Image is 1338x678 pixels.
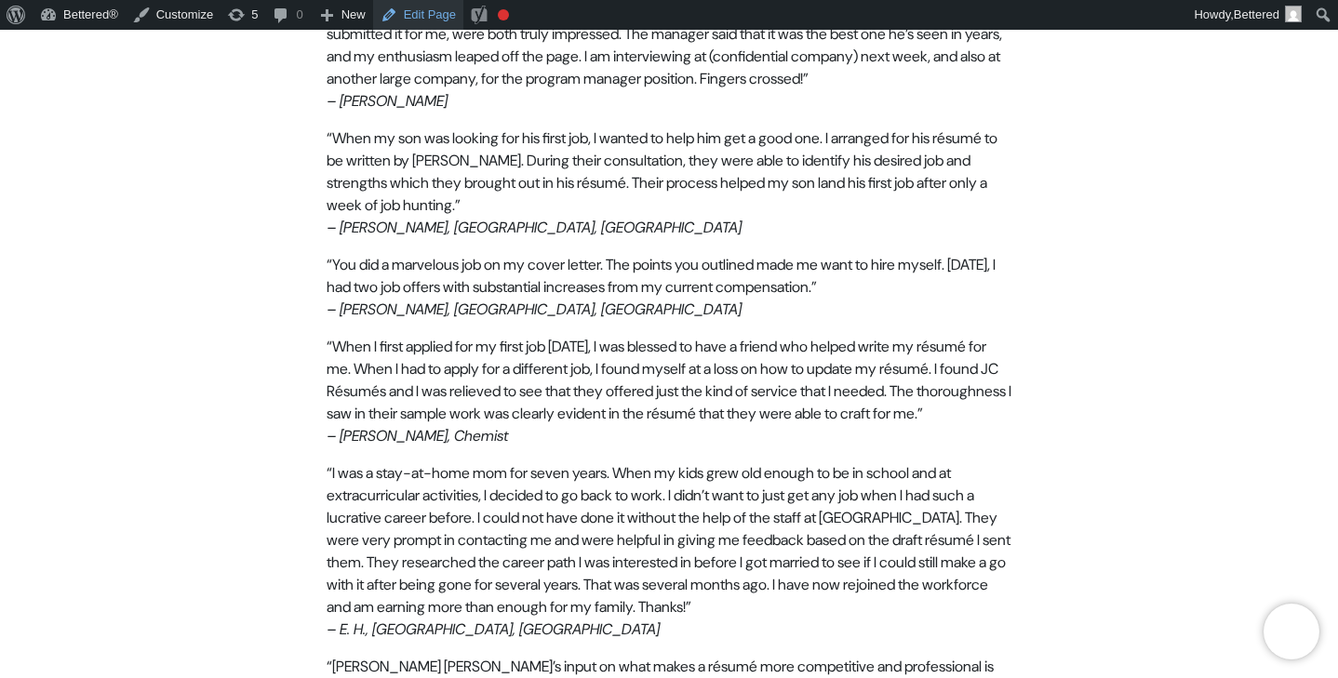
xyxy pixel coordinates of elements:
[498,9,509,20] div: Focus keyphrase not set
[1234,7,1279,21] span: Bettered
[327,248,1011,315] p: “You did a marvelous job on my cover letter. The points you outlined made me want to hire myself....
[327,330,1011,442] p: “When I first applied for my first job [DATE], I was blessed to have a friend who helped write my...
[327,420,508,440] em: – [PERSON_NAME], Chemist
[327,86,448,105] em: – [PERSON_NAME]
[327,457,1011,635] p: “I was a stay-at-home mom for seven years. When my kids grew old enough to be in school and at ex...
[1264,604,1319,659] iframe: Brevo live chat
[327,294,742,313] em: – [PERSON_NAME], [GEOGRAPHIC_DATA], [GEOGRAPHIC_DATA]
[327,122,1011,233] p: “When my son was looking for his first job, I wanted to help him get a good one. I arranged for h...
[327,614,660,633] em: – E. H., [GEOGRAPHIC_DATA], [GEOGRAPHIC_DATA]
[327,212,742,232] em: – [PERSON_NAME], [GEOGRAPHIC_DATA], [GEOGRAPHIC_DATA]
